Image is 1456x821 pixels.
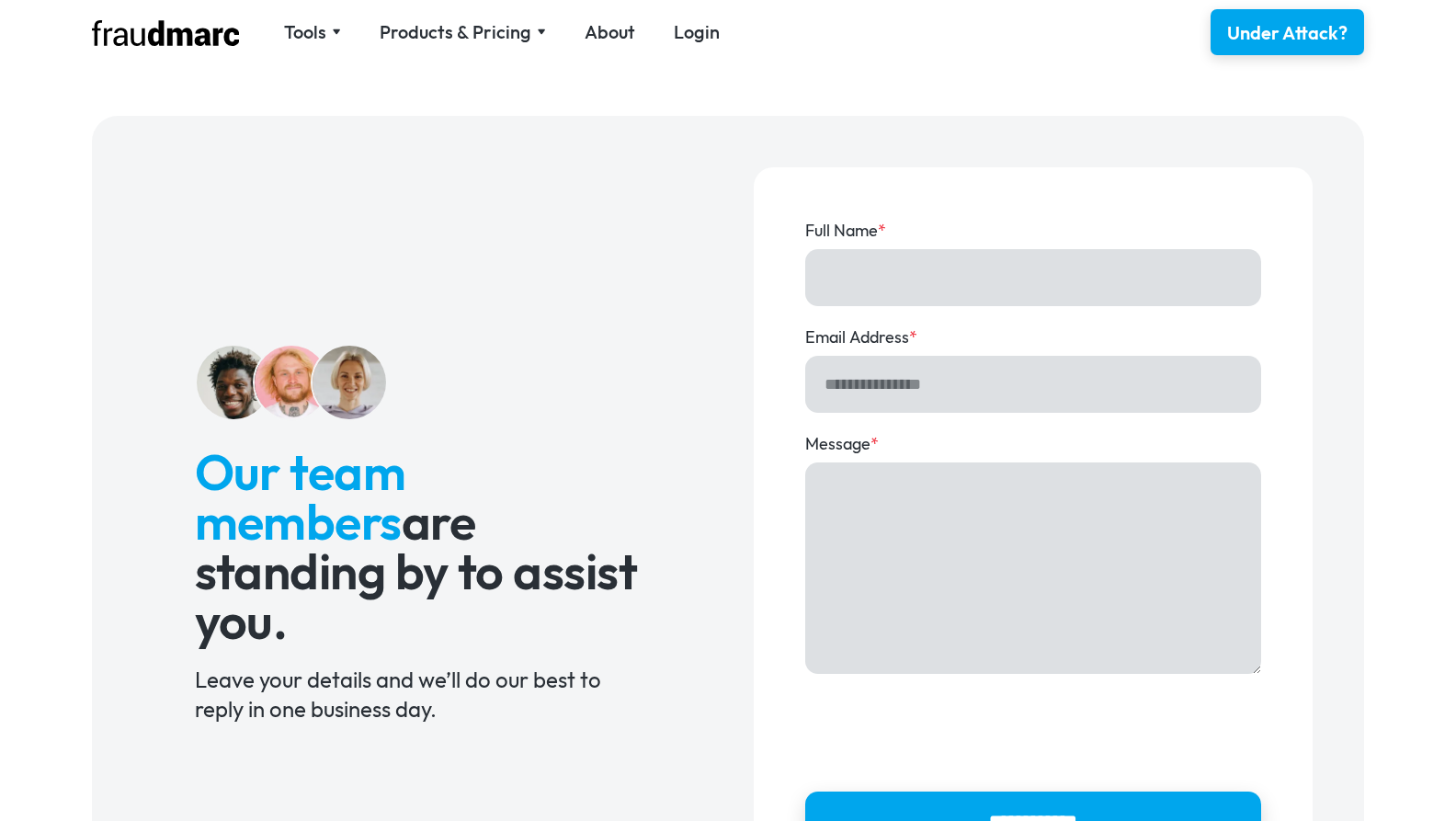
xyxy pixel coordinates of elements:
[380,19,531,45] div: Products & Pricing
[195,447,652,645] h2: are standing by to assist you.
[585,19,635,45] a: About
[380,19,546,45] div: Products & Pricing
[805,693,1085,765] iframe: reCAPTCHA
[1211,9,1364,55] a: Under Attack?
[674,19,720,45] a: Login
[284,19,326,45] div: Tools
[195,440,406,553] span: Our team members
[805,325,1261,349] label: Email Address
[805,219,1261,243] label: Full Name
[195,665,652,724] div: Leave your details and we’ll do our best to reply in one business day.
[1227,20,1348,46] div: Under Attack?
[805,432,1261,456] label: Message
[284,19,341,45] div: Tools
